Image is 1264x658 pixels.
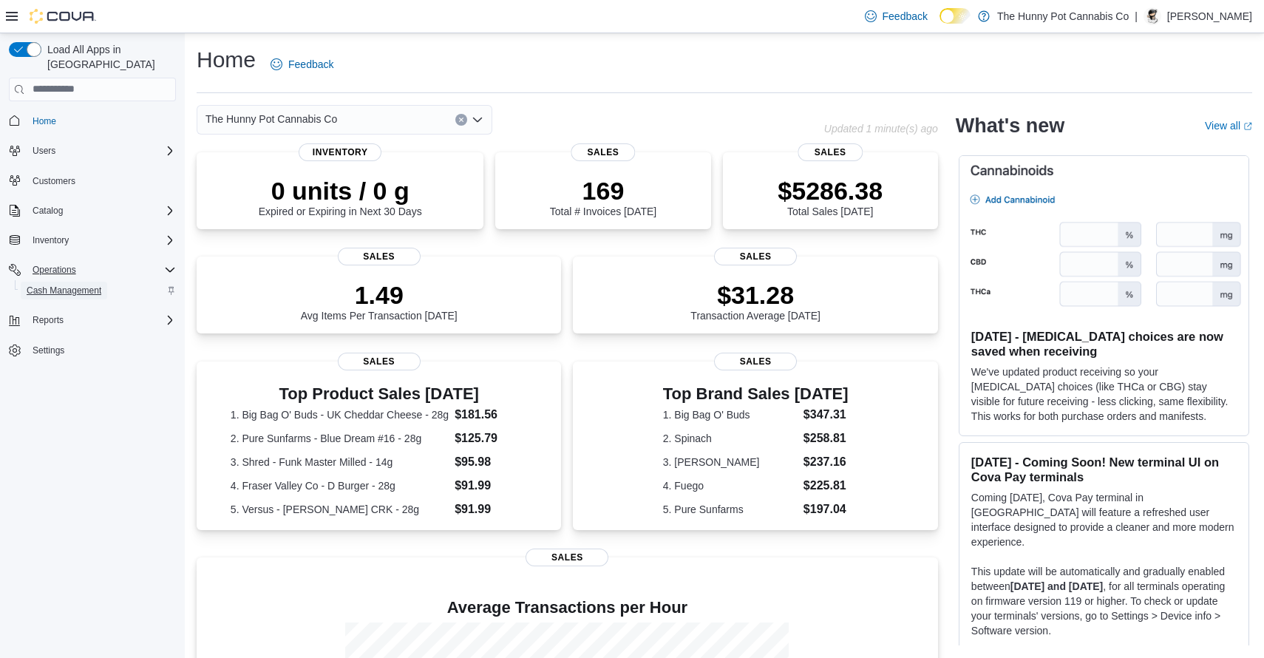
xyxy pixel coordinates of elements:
[1205,120,1252,132] a: View allExternal link
[663,478,798,493] dt: 4. Fuego
[27,261,176,279] span: Operations
[27,202,176,220] span: Catalog
[299,143,381,161] span: Inventory
[33,234,69,246] span: Inventory
[27,231,176,249] span: Inventory
[27,142,176,160] span: Users
[663,431,798,446] dt: 2. Spinach
[971,329,1237,359] h3: [DATE] - [MEDICAL_DATA] choices are now saved when receiving
[3,339,182,361] button: Settings
[288,57,333,72] span: Feedback
[265,50,339,79] a: Feedback
[455,501,527,518] dd: $91.99
[971,455,1237,484] h3: [DATE] - Coming Soon! New terminal UI on Cova Pay terminals
[1144,7,1161,25] div: Jonathan Estrella
[338,353,421,370] span: Sales
[971,564,1237,638] p: This update will be automatically and gradually enabled between , for all terminals operating on ...
[997,7,1129,25] p: The Hunny Pot Cannabis Co
[231,502,449,517] dt: 5. Versus - [PERSON_NAME] CRK - 28g
[27,202,69,220] button: Catalog
[690,280,820,310] p: $31.28
[41,42,176,72] span: Load All Apps in [GEOGRAPHIC_DATA]
[3,170,182,191] button: Customers
[1243,122,1252,131] svg: External link
[455,477,527,495] dd: $91.99
[663,407,798,422] dt: 1. Big Bag O' Buds
[231,431,449,446] dt: 2. Pure Sunfarms - Blue Dream #16 - 28g
[663,502,798,517] dt: 5. Pure Sunfarms
[27,311,176,329] span: Reports
[803,477,849,495] dd: $225.81
[455,453,527,471] dd: $95.98
[550,176,656,206] p: 169
[27,231,75,249] button: Inventory
[939,8,971,24] input: Dark Mode
[663,455,798,469] dt: 3. [PERSON_NAME]
[21,282,176,299] span: Cash Management
[3,230,182,251] button: Inventory
[33,175,75,187] span: Customers
[690,280,820,322] div: Transaction Average [DATE]
[15,280,182,301] button: Cash Management
[301,280,458,322] div: Avg Items Per Transaction [DATE]
[824,123,938,135] p: Updated 1 minute(s) ago
[803,501,849,518] dd: $197.04
[27,172,81,190] a: Customers
[33,264,76,276] span: Operations
[778,176,883,217] div: Total Sales [DATE]
[33,115,56,127] span: Home
[33,345,64,356] span: Settings
[1167,7,1252,25] p: [PERSON_NAME]
[231,407,449,422] dt: 1. Big Bag O' Buds - UK Cheddar Cheese - 28g
[455,406,527,424] dd: $181.56
[231,455,449,469] dt: 3. Shred - Funk Master Milled - 14g
[571,143,635,161] span: Sales
[33,145,55,157] span: Users
[205,110,337,128] span: The Hunny Pot Cannabis Co
[714,353,797,370] span: Sales
[1135,7,1138,25] p: |
[3,140,182,161] button: Users
[27,311,69,329] button: Reports
[803,430,849,447] dd: $258.81
[3,310,182,330] button: Reports
[455,114,467,126] button: Clear input
[231,478,449,493] dt: 4. Fraser Valley Co - D Burger - 28g
[3,260,182,280] button: Operations
[33,314,64,326] span: Reports
[197,45,256,75] h1: Home
[803,453,849,471] dd: $237.16
[3,200,182,221] button: Catalog
[208,599,926,617] h4: Average Transactions per Hour
[231,385,528,403] h3: Top Product Sales [DATE]
[27,112,62,130] a: Home
[27,142,61,160] button: Users
[3,110,182,132] button: Home
[971,364,1237,424] p: We've updated product receiving so your [MEDICAL_DATA] choices (like THCa or CBG) stay visible fo...
[883,9,928,24] span: Feedback
[27,261,82,279] button: Operations
[971,490,1237,549] p: Coming [DATE], Cova Pay terminal in [GEOGRAPHIC_DATA] will feature a refreshed user interface des...
[301,280,458,310] p: 1.49
[472,114,483,126] button: Open list of options
[956,114,1064,138] h2: What's new
[9,104,176,400] nav: Complex example
[21,282,107,299] a: Cash Management
[663,385,849,403] h3: Top Brand Sales [DATE]
[859,1,934,31] a: Feedback
[259,176,422,217] div: Expired or Expiring in Next 30 Days
[27,112,176,130] span: Home
[338,248,421,265] span: Sales
[27,341,176,359] span: Settings
[550,176,656,217] div: Total # Invoices [DATE]
[455,430,527,447] dd: $125.79
[803,406,849,424] dd: $347.31
[798,143,863,161] span: Sales
[27,342,70,359] a: Settings
[714,248,797,265] span: Sales
[30,9,96,24] img: Cova
[27,172,176,190] span: Customers
[526,549,608,566] span: Sales
[1010,580,1103,592] strong: [DATE] and [DATE]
